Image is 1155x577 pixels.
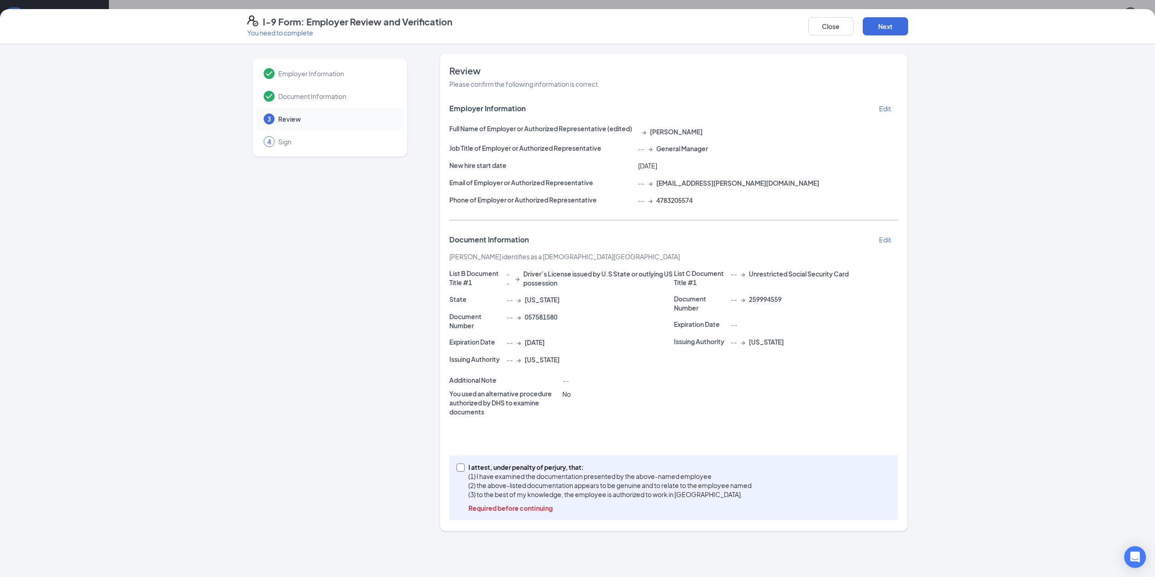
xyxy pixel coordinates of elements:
[674,269,727,287] p: List C Document Title #1
[516,355,521,364] span: →
[468,481,752,490] p: (2) the above-listed documentation appears to be genuine and to relate to the employee named
[808,17,854,35] button: Close
[731,337,737,346] span: --
[247,15,258,26] svg: FormI9EVerifyIcon
[278,92,394,101] span: Document Information
[506,338,513,347] span: --
[449,195,634,204] p: Phone of Employer or Authorized Representative
[525,338,545,347] span: [DATE]
[648,196,653,205] span: →
[449,389,559,416] p: You used an alternative procedure authorized by DHS to examine documents
[650,127,703,136] span: [PERSON_NAME]
[264,91,275,102] svg: Checkmark
[741,269,745,278] span: →
[515,274,520,283] span: →
[648,178,653,187] span: →
[468,490,752,499] p: (3) to the best of my knowledge, the employee is authorized to work in [GEOGRAPHIC_DATA].
[278,114,394,123] span: Review
[523,269,674,287] span: Driver’s License issued by U.S State or outlying US possession
[525,312,557,321] span: 057581580
[731,321,737,329] span: --
[267,114,271,123] span: 3
[674,320,727,329] p: Expiration Date
[267,137,271,146] span: 4
[506,295,513,304] span: --
[642,127,646,136] span: →
[879,104,891,113] p: Edit
[731,295,737,304] span: --
[525,355,560,364] span: [US_STATE]
[264,68,275,79] svg: Checkmark
[648,144,653,153] span: →
[741,295,745,304] span: →
[468,463,752,472] p: I attest, under penalty of perjury, that:
[449,295,503,304] p: State
[674,294,727,312] p: Document Number
[879,235,891,244] p: Edit
[516,312,521,321] span: →
[516,295,521,304] span: →
[263,15,452,28] h4: I-9 Form: Employer Review and Verification
[449,337,503,346] p: Expiration Date
[278,137,394,146] span: Sign
[638,144,644,153] span: --
[449,312,503,330] p: Document Number
[749,269,849,278] span: Unrestricted Social Security Card
[449,178,634,187] p: Email of Employer or Authorized Representative
[468,472,752,481] p: (1) I have examined the documentation presented by the above-named employee
[516,338,521,347] span: →
[863,17,908,35] button: Next
[749,295,781,304] span: 259994559
[638,196,644,205] span: --
[562,390,571,398] span: No
[449,375,559,385] p: Additional Note
[562,376,569,385] span: --
[449,80,600,88] span: Please confirm the following information is correct.
[247,28,452,37] p: You need to complete
[741,337,745,346] span: →
[449,269,503,287] p: List B Document Title #1
[674,337,727,346] p: Issuing Authority
[449,104,526,113] span: Employer Information
[449,252,680,261] span: [PERSON_NAME] identifies as a [DEMOGRAPHIC_DATA][GEOGRAPHIC_DATA]
[656,196,693,205] span: 4783205574
[468,503,752,513] p: Required before continuing
[449,64,898,77] span: Review
[449,143,634,153] p: Job Title of Employer or Authorized Representative
[506,269,511,287] span: --
[1124,546,1146,568] div: Open Intercom Messenger
[506,312,513,321] span: --
[278,69,394,78] span: Employer Information
[506,355,513,364] span: --
[449,124,634,133] p: Full Name of Employer or Authorized Representative (edited)
[449,355,503,364] p: Issuing Authority
[638,178,644,187] span: --
[638,162,657,170] span: [DATE]
[749,337,784,346] span: [US_STATE]
[656,178,819,187] span: [EMAIL_ADDRESS][PERSON_NAME][DOMAIN_NAME]
[656,144,708,153] span: General Manager
[449,161,634,170] p: New hire start date
[449,235,529,244] span: Document Information
[731,269,737,278] span: --
[525,295,560,304] span: [US_STATE]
